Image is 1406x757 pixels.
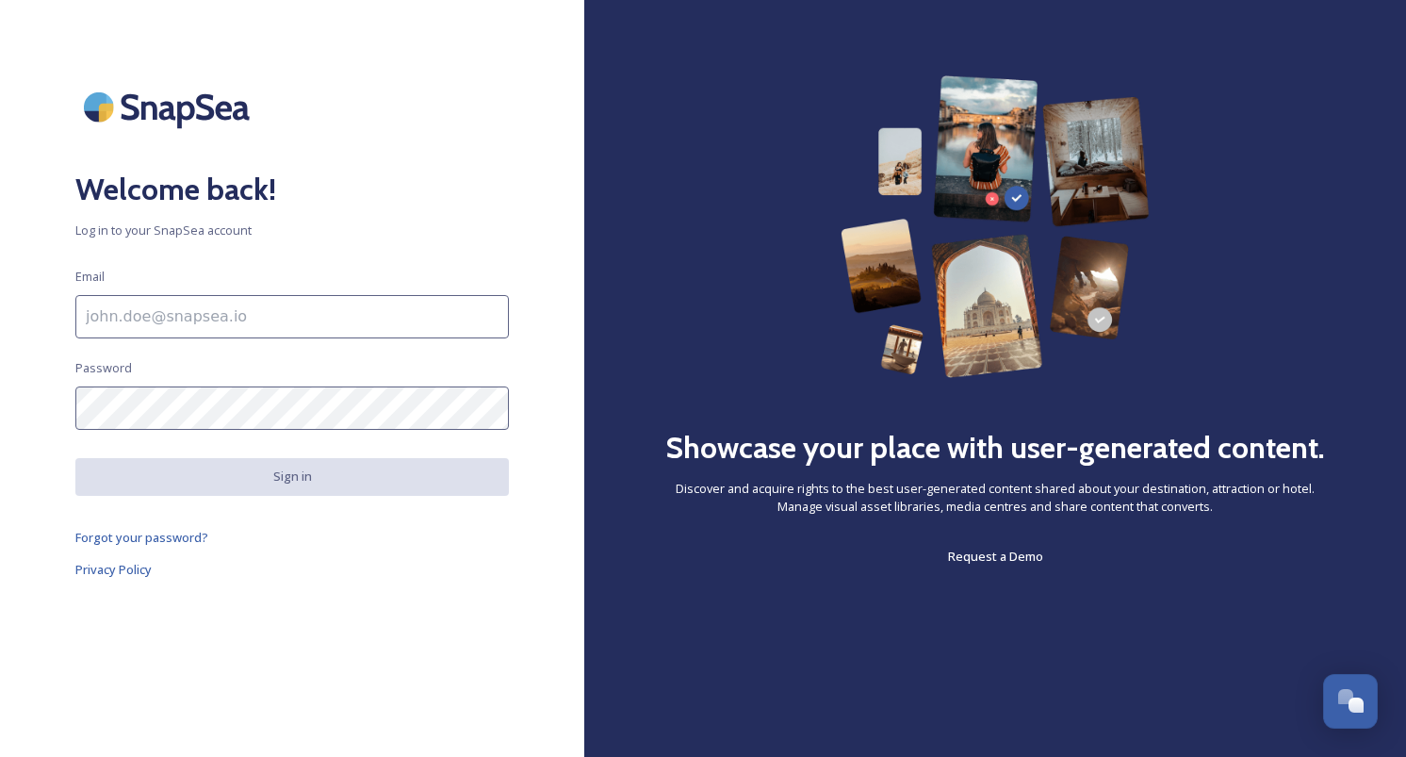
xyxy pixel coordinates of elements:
span: Request a Demo [948,548,1043,565]
span: Password [75,359,132,377]
a: Privacy Policy [75,558,509,581]
a: Forgot your password? [75,526,509,549]
span: Privacy Policy [75,561,152,578]
input: john.doe@snapsea.io [75,295,509,338]
span: Log in to your SnapSea account [75,222,509,239]
h2: Welcome back! [75,167,509,212]
img: 63b42ca75bacad526042e722_Group%20154-p-800.png [841,75,1150,378]
button: Sign in [75,458,509,495]
span: Forgot your password? [75,529,208,546]
h2: Showcase your place with user-generated content. [665,425,1325,470]
img: SnapSea Logo [75,75,264,139]
button: Open Chat [1323,674,1378,729]
a: Request a Demo [948,545,1043,568]
span: Discover and acquire rights to the best user-generated content shared about your destination, att... [660,480,1331,516]
span: Email [75,268,105,286]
